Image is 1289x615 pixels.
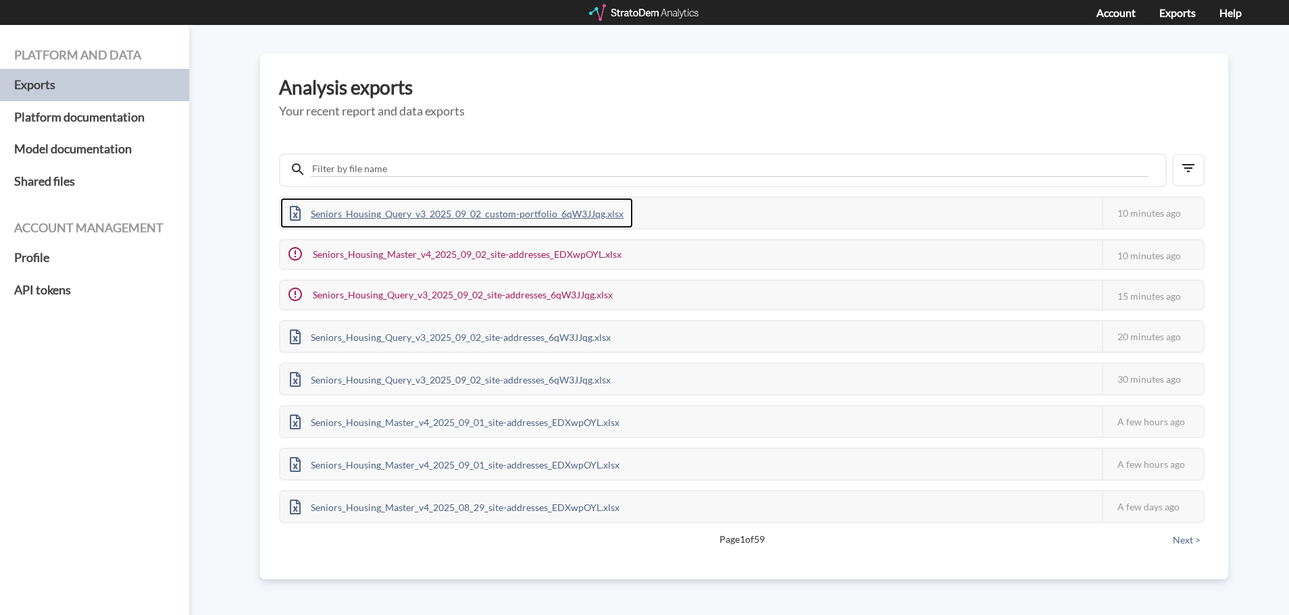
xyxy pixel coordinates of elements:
[280,415,629,426] a: Seniors_Housing_Master_v4_2025_09_01_site-addresses_EDXwpOYL.xlsx
[14,133,175,165] a: Model documentation
[280,500,629,511] a: Seniors_Housing_Master_v4_2025_08_29_site-addresses_EDXwpOYL.xlsx
[280,206,633,217] a: Seniors_Housing_Query_v3_2025_09_02_custom-portfolio_6qW3JJqg.xlsx
[280,321,620,352] div: Seniors_Housing_Query_v3_2025_09_02_site-addresses_6qW3JJqg.xlsx
[1102,406,1203,437] div: A few hours ago
[14,165,175,198] a: Shared files
[1102,491,1203,522] div: A few days ago
[14,101,175,134] a: Platform documentation
[1102,449,1203,479] div: A few hours ago
[280,372,620,383] a: Seniors_Housing_Query_v3_2025_09_02_site-addresses_6qW3JJqg.xlsx
[279,77,1209,98] h3: Analysis exports
[14,242,175,274] a: Profile
[279,105,1209,118] h5: Your recent report and data exports
[14,221,175,235] h4: Account management
[311,161,1148,177] input: Filter by file name
[1159,6,1196,19] a: Exports
[280,491,629,522] div: Seniors_Housing_Master_v4_2025_08_29_site-addresses_EDXwpOYL.xlsx
[1102,198,1203,228] div: 10 minutes ago
[280,240,631,269] div: Seniors_Housing_Master_v4_2025_09_02_site-addresses_EDXwpOYL.xlsx
[280,449,629,479] div: Seniors_Housing_Master_v4_2025_09_01_site-addresses_EDXwpOYL.xlsx
[280,364,620,394] div: Seniors_Housing_Query_v3_2025_09_02_site-addresses_6qW3JJqg.xlsx
[326,533,1157,546] span: Page 1 of 59
[1102,364,1203,394] div: 30 minutes ago
[1096,6,1136,19] a: Account
[280,406,629,437] div: Seniors_Housing_Master_v4_2025_09_01_site-addresses_EDXwpOYL.xlsx
[280,329,620,341] a: Seniors_Housing_Query_v3_2025_09_02_site-addresses_6qW3JJqg.xlsx
[1102,240,1203,271] div: 10 minutes ago
[280,281,622,309] div: Seniors_Housing_Query_v3_2025_09_02_site-addresses_6qW3JJqg.xlsx
[1169,533,1205,547] button: Next >
[280,457,629,469] a: Seniors_Housing_Master_v4_2025_09_01_site-addresses_EDXwpOYL.xlsx
[280,198,633,228] div: Seniors_Housing_Query_v3_2025_09_02_custom-portfolio_6qW3JJqg.xlsx
[1219,6,1242,19] a: Help
[14,274,175,306] a: API tokens
[14,69,175,101] a: Exports
[14,49,175,62] h4: Platform and data
[1102,321,1203,352] div: 20 minutes ago
[1102,281,1203,311] div: 15 minutes ago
